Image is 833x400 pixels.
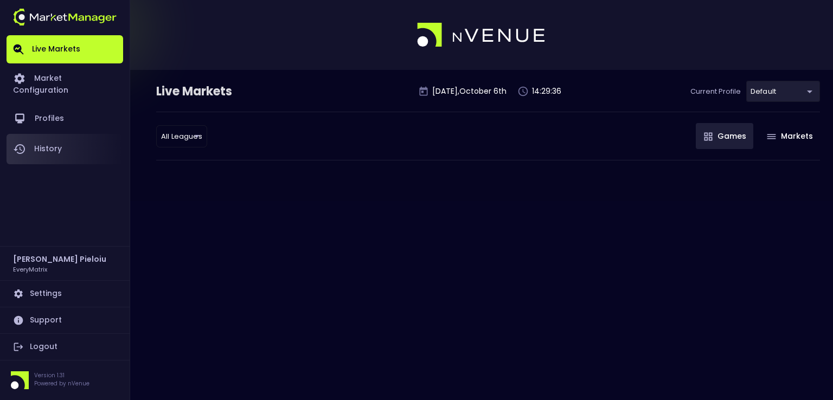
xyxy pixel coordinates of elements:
[13,265,47,273] h3: EveryMatrix
[34,379,89,388] p: Powered by nVenue
[7,35,123,63] a: Live Markets
[432,86,507,97] p: [DATE] , October 6 th
[532,86,561,97] p: 14:29:36
[13,9,117,25] img: logo
[7,134,123,164] a: History
[759,123,820,149] button: Markets
[156,83,289,100] div: Live Markets
[34,371,89,379] p: Version 1.31
[7,104,123,134] a: Profiles
[767,134,776,139] img: gameIcon
[746,81,820,102] div: default
[7,371,123,389] div: Version 1.31Powered by nVenue
[417,23,546,48] img: logo
[13,253,106,265] h2: [PERSON_NAME] Pieloiu
[7,307,123,333] a: Support
[704,132,713,141] img: gameIcon
[156,125,207,147] div: default
[696,123,753,149] button: Games
[690,86,741,97] p: Current Profile
[7,63,123,104] a: Market Configuration
[7,334,123,360] a: Logout
[7,281,123,307] a: Settings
